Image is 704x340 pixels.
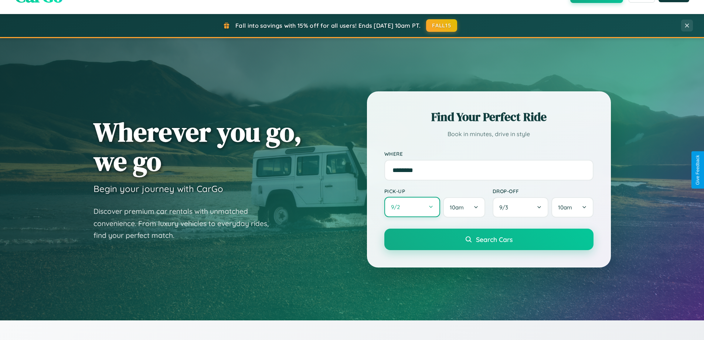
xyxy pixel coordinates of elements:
button: 9/3 [493,197,549,218]
h3: Begin your journey with CarGo [93,183,223,194]
span: Fall into savings with 15% off for all users! Ends [DATE] 10am PT. [235,22,421,29]
label: Where [384,151,594,157]
h2: Find Your Perfect Ride [384,109,594,125]
button: FALL15 [426,19,457,32]
button: 10am [551,197,593,218]
h1: Wherever you go, we go [93,117,302,176]
p: Discover premium car rentals with unmatched convenience. From luxury vehicles to everyday rides, ... [93,205,278,242]
span: 10am [558,204,572,211]
label: Drop-off [493,188,594,194]
span: 9 / 3 [499,204,512,211]
span: Search Cars [476,235,513,243]
span: 10am [450,204,464,211]
p: Book in minutes, drive in style [384,129,594,139]
div: Give Feedback [695,155,700,185]
span: 9 / 2 [391,203,404,211]
button: 9/2 [384,197,441,217]
button: 10am [443,197,485,218]
label: Pick-up [384,188,485,194]
button: Search Cars [384,229,594,250]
